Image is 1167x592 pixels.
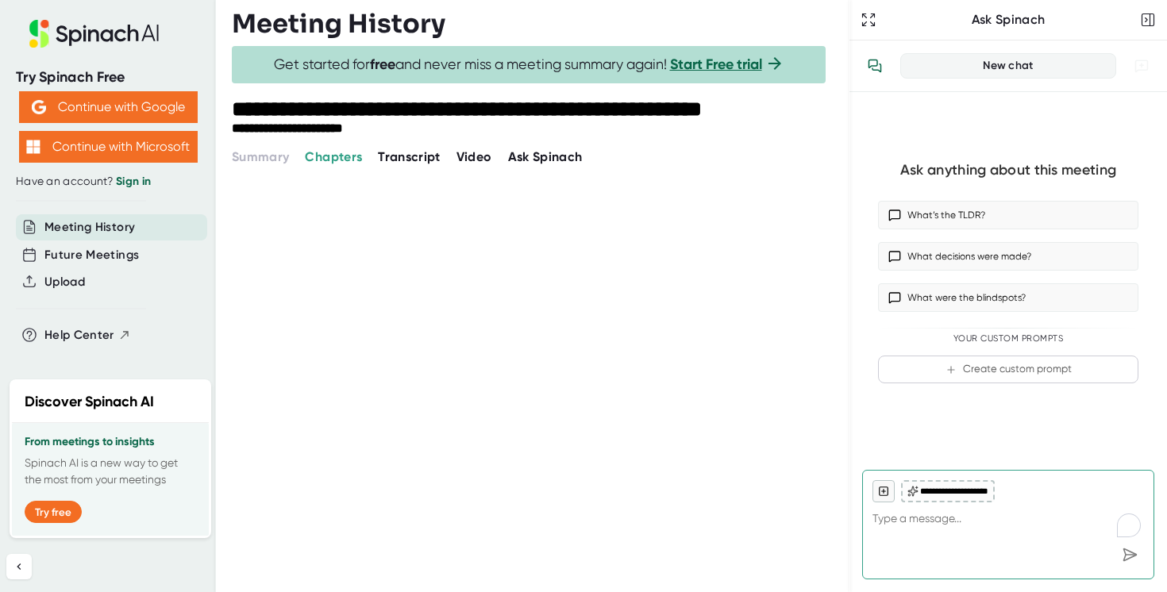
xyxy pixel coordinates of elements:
[378,149,441,164] span: Transcript
[44,218,135,236] button: Meeting History
[305,149,362,164] span: Chapters
[878,356,1138,383] button: Create custom prompt
[32,100,46,114] img: Aehbyd4JwY73AAAAAElFTkSuQmCC
[274,56,784,74] span: Get started for and never miss a meeting summary again!
[305,148,362,167] button: Chapters
[116,175,151,188] a: Sign in
[25,455,196,488] p: Spinach AI is a new way to get the most from your meetings
[19,91,198,123] button: Continue with Google
[857,9,880,31] button: Expand to Ask Spinach page
[878,201,1138,229] button: What’s the TLDR?
[456,148,492,167] button: Video
[232,149,289,164] span: Summary
[6,554,32,579] button: Collapse sidebar
[16,175,200,189] div: Have an account?
[44,246,139,264] button: Future Meetings
[670,56,762,73] a: Start Free trial
[880,12,1137,28] div: Ask Spinach
[872,502,1144,540] textarea: To enrich screen reader interactions, please activate Accessibility in Grammarly extension settings
[878,333,1138,344] div: Your Custom Prompts
[878,242,1138,271] button: What decisions were made?
[1115,540,1144,569] div: Send message
[508,148,583,167] button: Ask Spinach
[44,326,114,344] span: Help Center
[19,131,198,163] button: Continue with Microsoft
[911,59,1106,73] div: New chat
[900,161,1116,179] div: Ask anything about this meeting
[508,149,583,164] span: Ask Spinach
[370,56,395,73] b: free
[378,148,441,167] button: Transcript
[1137,9,1159,31] button: Close conversation sidebar
[44,273,85,291] button: Upload
[878,283,1138,312] button: What were the blindspots?
[859,50,891,82] button: View conversation history
[232,9,445,39] h3: Meeting History
[16,68,200,86] div: Try Spinach Free
[25,391,154,413] h2: Discover Spinach AI
[44,326,131,344] button: Help Center
[232,148,289,167] button: Summary
[25,436,196,448] h3: From meetings to insights
[25,501,82,523] button: Try free
[456,149,492,164] span: Video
